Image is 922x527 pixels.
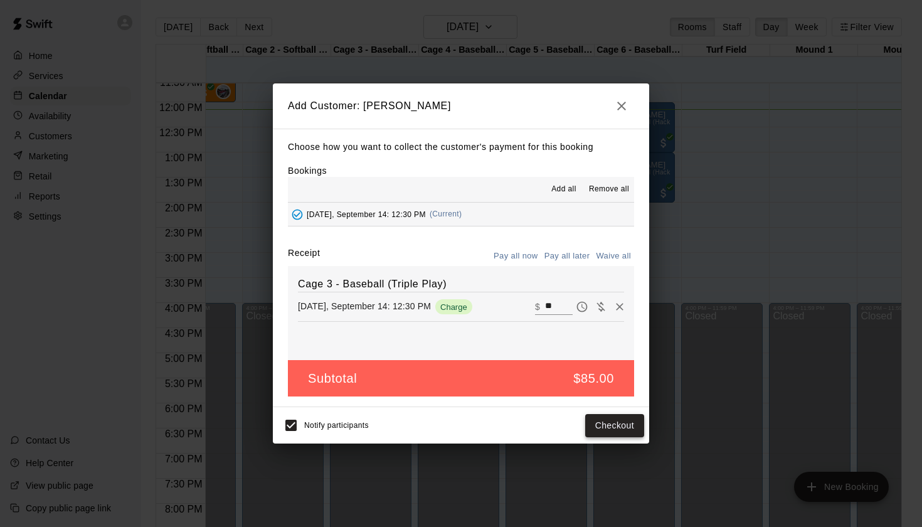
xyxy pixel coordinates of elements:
[288,203,634,226] button: Added - Collect Payment[DATE], September 14: 12:30 PM(Current)
[298,276,624,292] h6: Cage 3 - Baseball (Triple Play)
[430,210,462,218] span: (Current)
[573,370,614,387] h5: $85.00
[551,183,576,196] span: Add all
[288,166,327,176] label: Bookings
[573,301,591,311] span: Pay later
[544,179,584,200] button: Add all
[435,302,472,312] span: Charge
[535,301,540,313] p: $
[288,139,634,155] p: Choose how you want to collect the customer's payment for this booking
[273,83,649,129] h2: Add Customer: [PERSON_NAME]
[307,210,426,218] span: [DATE], September 14: 12:30 PM
[304,422,369,430] span: Notify participants
[288,205,307,224] button: Added - Collect Payment
[589,183,629,196] span: Remove all
[584,179,634,200] button: Remove all
[490,247,541,266] button: Pay all now
[593,247,634,266] button: Waive all
[288,247,320,266] label: Receipt
[610,297,629,316] button: Remove
[585,414,644,437] button: Checkout
[591,301,610,311] span: Waive payment
[541,247,593,266] button: Pay all later
[308,370,357,387] h5: Subtotal
[298,300,431,312] p: [DATE], September 14: 12:30 PM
